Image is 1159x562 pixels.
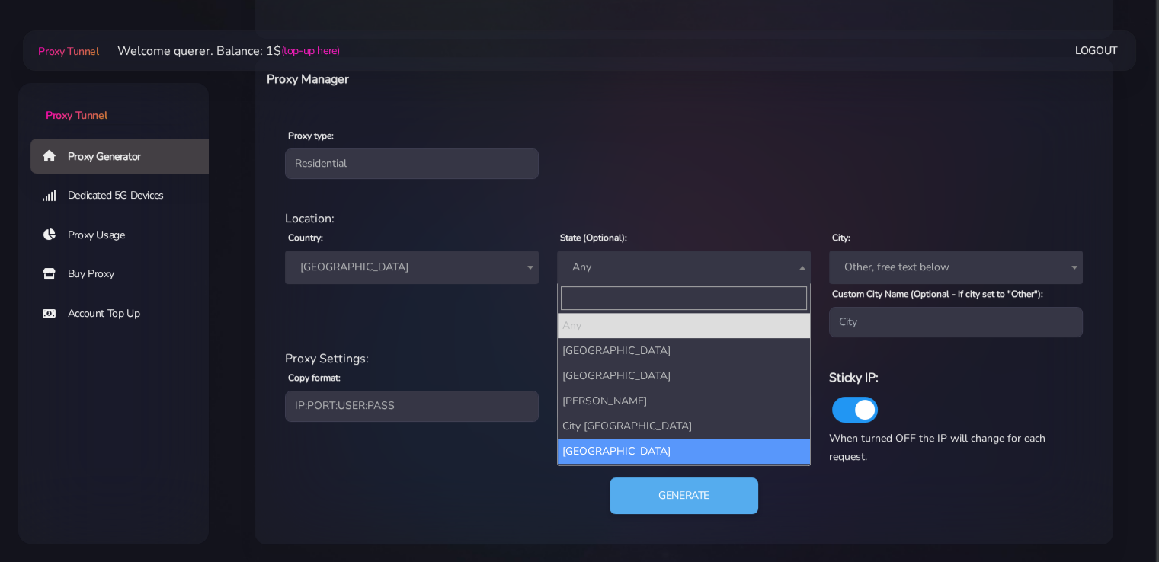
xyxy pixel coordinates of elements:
[30,296,221,331] a: Account Top Up
[566,257,802,278] span: Any
[558,338,810,363] li: [GEOGRAPHIC_DATA]
[276,209,1092,228] div: Location:
[829,251,1083,284] span: Other, free text below
[829,368,1083,388] h6: Sticky IP:
[35,39,98,63] a: Proxy Tunnel
[288,371,341,385] label: Copy format:
[558,388,810,414] li: [PERSON_NAME]
[30,178,221,213] a: Dedicated 5G Devices
[560,231,627,244] label: State (Optional):
[46,108,107,123] span: Proxy Tunnel
[558,313,810,338] li: Any
[558,363,810,388] li: [GEOGRAPHIC_DATA]
[18,83,209,123] a: Proxy Tunnel
[30,218,221,253] a: Proxy Usage
[267,69,746,89] h6: Proxy Manager
[281,43,340,59] a: (top-up here)
[558,464,810,489] li: [PERSON_NAME]
[285,251,539,284] span: Germany
[832,231,850,244] label: City:
[99,42,340,60] li: Welcome querer. Balance: 1$
[288,231,323,244] label: Country:
[557,251,811,284] span: Any
[558,414,810,439] li: City [GEOGRAPHIC_DATA]
[30,139,221,174] a: Proxy Generator
[30,257,221,292] a: Buy Proxy
[610,477,758,514] button: Generate
[829,431,1045,464] span: When turned OFF the IP will change for each request.
[558,439,810,464] li: [GEOGRAPHIC_DATA]
[838,257,1074,278] span: Other, free text below
[1075,37,1118,65] a: Logout
[294,257,530,278] span: Germany
[832,287,1043,301] label: Custom City Name (Optional - If city set to "Other"):
[561,286,807,310] input: Search
[288,129,334,142] label: Proxy type:
[829,307,1083,337] input: City
[934,313,1140,543] iframe: Webchat Widget
[276,350,1092,368] div: Proxy Settings:
[38,44,98,59] span: Proxy Tunnel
